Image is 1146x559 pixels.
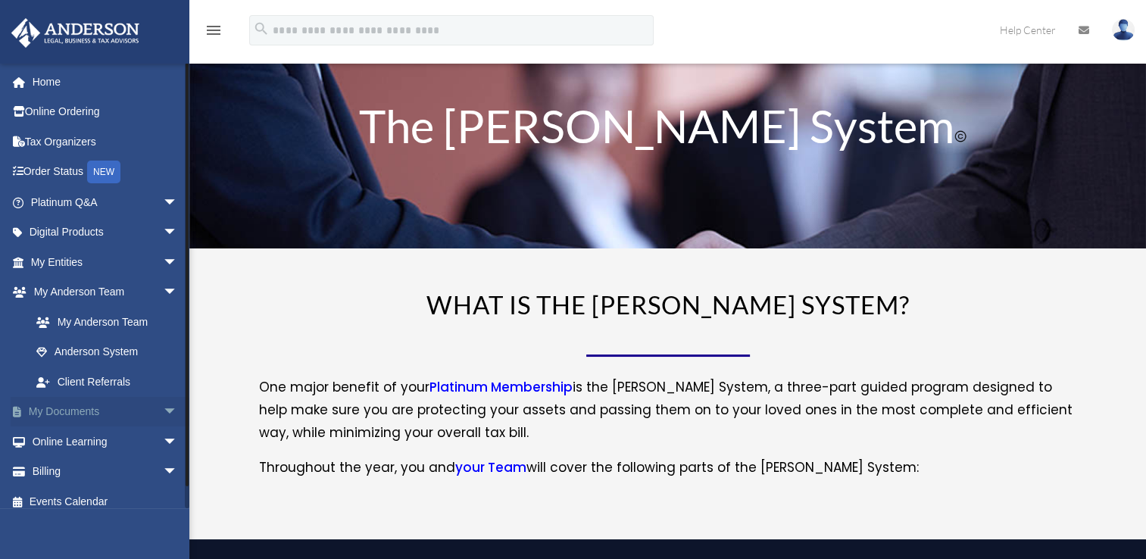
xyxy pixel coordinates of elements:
[163,217,193,248] span: arrow_drop_down
[21,367,201,397] a: Client Referrals
[11,126,201,157] a: Tax Organizers
[11,217,201,248] a: Digital Productsarrow_drop_down
[21,337,193,367] a: Anderson System
[259,376,1077,457] p: One major benefit of your is the [PERSON_NAME] System, a three-part guided program designed to he...
[163,397,193,428] span: arrow_drop_down
[11,97,201,127] a: Online Ordering
[11,67,201,97] a: Home
[285,103,1050,156] h1: The [PERSON_NAME] System
[163,247,193,278] span: arrow_drop_down
[11,277,201,308] a: My Anderson Teamarrow_drop_down
[11,426,201,457] a: Online Learningarrow_drop_down
[11,457,201,487] a: Billingarrow_drop_down
[205,27,223,39] a: menu
[163,457,193,488] span: arrow_drop_down
[163,277,193,308] span: arrow_drop_down
[205,21,223,39] i: menu
[426,289,910,320] span: WHAT IS THE [PERSON_NAME] SYSTEM?
[163,187,193,218] span: arrow_drop_down
[11,187,201,217] a: Platinum Q&Aarrow_drop_down
[11,486,201,517] a: Events Calendar
[7,18,144,48] img: Anderson Advisors Platinum Portal
[11,397,201,427] a: My Documentsarrow_drop_down
[87,161,120,183] div: NEW
[21,307,201,337] a: My Anderson Team
[1112,19,1135,41] img: User Pic
[455,458,526,484] a: your Team
[253,20,270,37] i: search
[11,247,201,277] a: My Entitiesarrow_drop_down
[11,157,201,188] a: Order StatusNEW
[163,426,193,458] span: arrow_drop_down
[259,457,1077,479] p: Throughout the year, you and will cover the following parts of the [PERSON_NAME] System:
[429,378,573,404] a: Platinum Membership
